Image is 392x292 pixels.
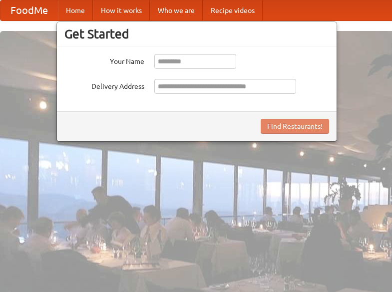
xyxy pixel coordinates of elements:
[261,119,329,134] button: Find Restaurants!
[64,26,329,41] h3: Get Started
[0,0,58,20] a: FoodMe
[64,79,144,91] label: Delivery Address
[203,0,263,20] a: Recipe videos
[150,0,203,20] a: Who we are
[93,0,150,20] a: How it works
[64,54,144,66] label: Your Name
[58,0,93,20] a: Home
